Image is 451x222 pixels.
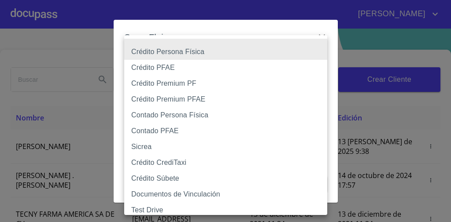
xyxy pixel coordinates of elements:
[124,60,333,76] li: Crédito PFAE
[124,155,333,171] li: Crédito CrediTaxi
[124,44,333,60] li: Crédito Persona Física
[124,91,333,107] li: Crédito Premium PFAE
[124,171,333,186] li: Crédito Súbete
[124,107,333,123] li: Contado Persona Física
[124,202,333,218] li: Test Drive
[124,76,333,91] li: Crédito Premium PF
[124,139,333,155] li: Sicrea
[124,186,333,202] li: Documentos de Vinculación
[124,39,333,44] li: None
[124,123,333,139] li: Contado PFAE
